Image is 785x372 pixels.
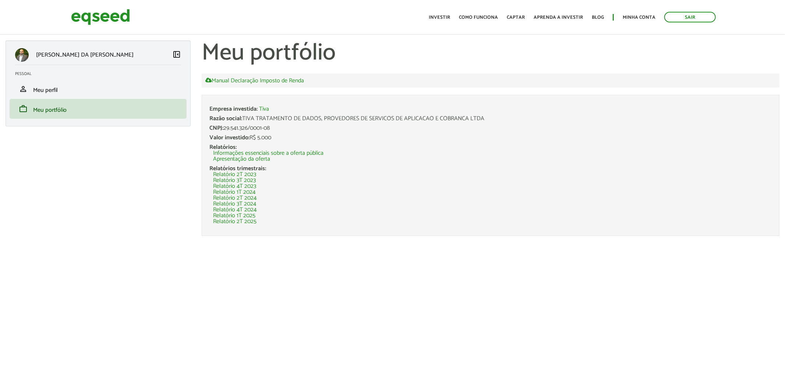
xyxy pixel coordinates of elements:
p: [PERSON_NAME] DA [PERSON_NAME] [36,51,134,58]
a: Sair [664,12,716,22]
a: workMeu portfólio [15,104,181,113]
span: work [19,104,28,113]
span: person [19,85,28,93]
a: Relatório 3T 2023 [213,178,256,183]
div: 29.541.326/0001-08 [209,125,772,131]
span: CNPJ: [209,123,223,133]
a: Blog [592,15,604,20]
a: Como funciona [459,15,498,20]
span: Valor investido: [209,133,250,143]
a: Tiva [259,106,269,112]
span: Empresa investida: [209,104,258,114]
a: Aprenda a investir [534,15,583,20]
h1: Meu portfólio [202,40,779,66]
a: Colapsar menu [172,50,181,60]
a: Apresentação da oferta [213,156,270,162]
span: Relatórios: [209,142,237,152]
a: Relatório 4T 2023 [213,183,256,189]
a: Relatório 2T 2025 [213,219,257,225]
a: Relatório 2T 2023 [213,172,256,178]
a: Relatório 1T 2025 [213,213,255,219]
a: personMeu perfil [15,85,181,93]
span: left_panel_close [172,50,181,59]
a: Relatório 4T 2024 [213,207,257,213]
li: Meu portfólio [10,99,187,119]
span: Meu portfólio [33,105,67,115]
a: Minha conta [623,15,655,20]
span: Relatórios trimestrais: [209,164,266,174]
a: Informações essenciais sobre a oferta pública [213,150,323,156]
div: TIVA TRATAMENTO DE DADOS, PROVEDORES DE SERVICOS DE APLICACAO E COBRANCA LTDA [209,116,772,122]
span: Meu perfil [33,85,58,95]
img: EqSeed [71,7,130,27]
h2: Pessoal [15,72,187,76]
a: Investir [429,15,450,20]
a: Captar [507,15,525,20]
a: Relatório 2T 2024 [213,195,257,201]
a: Relatório 1T 2024 [213,189,255,195]
a: Manual Declaração Imposto de Renda [205,77,304,84]
li: Meu perfil [10,79,187,99]
span: Razão social: [209,114,242,124]
a: Relatório 3T 2024 [213,201,256,207]
div: R$ 5.000 [209,135,772,141]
